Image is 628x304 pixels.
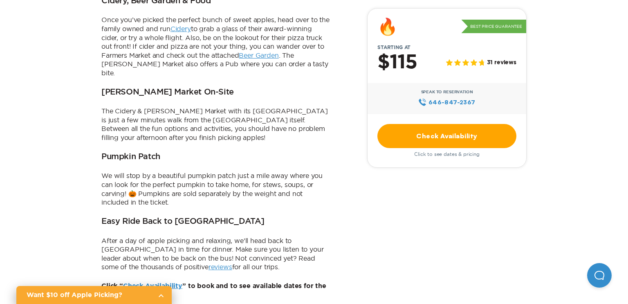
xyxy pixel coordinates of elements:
h3: [PERSON_NAME] Market On-Site [101,88,234,97]
div: 🔥 [377,18,398,35]
iframe: Help Scout Beacon - Open [587,263,612,288]
b: Click “ ” to book and to see available dates for the season. [101,283,326,299]
span: Speak to Reservation [421,90,473,95]
h3: Easy Ride Back to [GEOGRAPHIC_DATA] [101,217,265,227]
a: 646‍-847‍-2367 [418,98,475,107]
p: Best Price Guarantee [461,20,526,34]
a: reviews [209,263,232,270]
span: Starting at [368,45,420,50]
h2: $115 [377,52,417,73]
span: 646‍-847‍-2367 [428,98,475,107]
a: Beer Garden [239,52,278,59]
p: Once you’ve picked the perfect bunch of sweet apples, head over to the family owned and run to gr... [101,16,330,77]
a: Want $10 off Apple Picking? [16,286,172,304]
p: The Cidery & [PERSON_NAME] Market with its [GEOGRAPHIC_DATA] is just a few minutes walk from the ... [101,107,330,142]
a: Cidery [170,25,191,32]
p: We will stop by a beautiful pumpkin patch just a mile away where you can look for the perfect pum... [101,171,330,207]
h3: Pumpkin Patch [101,152,160,162]
h2: Want $10 off Apple Picking? [27,290,151,300]
a: Check Availability [123,283,182,289]
span: 31 reviews [487,60,516,67]
a: Check Availability [377,124,516,148]
p: After a day of apple picking and relaxing, we’ll head back to [GEOGRAPHIC_DATA] in time for dinne... [101,236,330,272]
span: Click to see dates & pricing [414,151,480,157]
